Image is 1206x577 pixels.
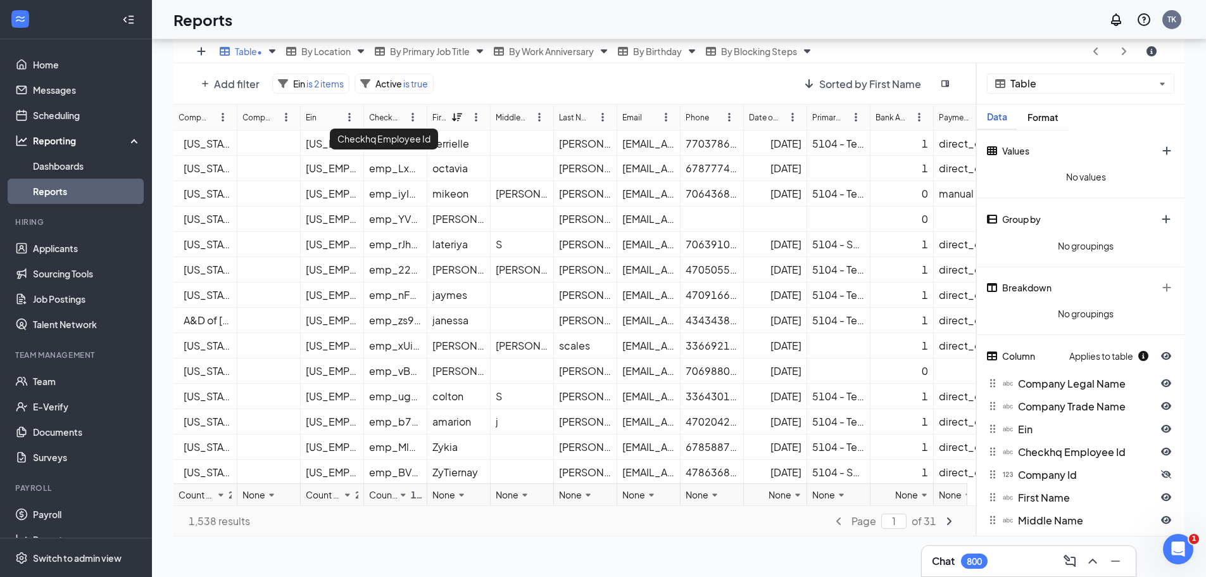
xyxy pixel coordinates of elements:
div: First Name [432,111,447,124]
div: [US_EMPLOYER_IDENTIFICATION_NUMBER] [306,466,358,479]
div: 6787774984 [686,162,738,175]
div: emp_xUi8rFeUSCVUVD3EPZth [369,339,422,352]
span: Count Distinct [179,489,216,500]
div: 1 [876,263,928,276]
div: [US_EMPLOYER_IDENTIFICATION_NUMBER] [306,314,358,327]
div: emp_MlN0jDJ22P4xI74jUqvu [369,440,422,453]
span: Ein [1018,422,1033,436]
div: [PERSON_NAME] [559,364,612,377]
button: eye-open icon [1153,510,1179,530]
a: Applicants [33,236,141,261]
div: ZyTiernay [432,466,485,479]
div: [EMAIL_ADDRESS][DOMAIN_NAME] [622,137,675,150]
svg: Notifications [1109,12,1124,27]
div: emp_22hKEMNSrHQrYado7RBv [369,263,422,276]
div: [EMAIL_ADDRESS][DOMAIN_NAME] [622,364,675,377]
div: [DATE] [749,238,801,251]
div: Views [173,40,1184,63]
a: Dashboards [33,153,141,179]
div: scales [559,339,612,352]
div: [EMAIL_ADDRESS][DOMAIN_NAME] [622,187,675,200]
button: Format [1017,105,1069,130]
div: Checkhq Employee Id [977,441,1153,462]
div: [PERSON_NAME] [559,390,612,403]
div: Hiring [15,217,139,227]
div: [US_STATE] Foods LLC [184,440,232,453]
button: plus icon [1154,277,1179,298]
div: S [496,390,548,403]
div: Email [622,111,642,124]
div: [EMAIL_ADDRESS][DOMAIN_NAME] [622,314,675,327]
svg: ChevronUp [1085,554,1100,569]
b: 2 [355,489,358,500]
span: By Birthday [633,46,682,57]
div: emp_Lx8LrOQJZWkbSm0tRy2d [369,162,422,175]
div: [US_EMPLOYER_IDENTIFICATION_NUMBER] [306,212,358,225]
svg: Collapse [122,13,135,26]
button: eye-open icon [1153,533,1179,553]
button: plus icon [1154,141,1179,161]
div: [US_STATE] Foods LLC [184,162,232,175]
div: lateriya [432,238,485,251]
div: 1 [876,288,928,301]
button: eye-open icon [1153,396,1179,416]
div: 1 [876,466,928,479]
div: octavia [432,162,485,175]
div: 6785887094 [686,440,738,453]
span: Values [1002,145,1029,156]
div: Middle Name [977,509,1153,531]
div: 5104 - Team Member [812,390,865,403]
div: [PERSON_NAME] [432,212,485,225]
a: Talent Network [33,312,141,337]
button: ellipsis-vertical icon [210,107,236,127]
div: 1 [876,440,928,453]
button: ellipsis-vertical icon [273,107,299,127]
div: [US_STATE] Foods LLC [184,187,232,200]
a: Surveys [33,445,141,470]
div: manual [939,187,991,200]
div: Last Name [559,111,589,124]
div: [US_EMPLOYER_IDENTIFICATION_NUMBER] [306,364,358,377]
div: 5104 - Team Member [812,440,865,453]
a: Payroll [33,502,141,527]
button: ChevronUp [1083,551,1103,571]
div: [EMAIL_ADDRESS][DOMAIN_NAME] [622,390,675,403]
div: jaymes [432,288,485,301]
div: emp_YV3pYEHzt39TxlTtMlhD [369,212,422,225]
div: Middle Name [496,111,525,124]
div: Phone [686,111,709,124]
div: [DATE] [749,440,801,453]
span: None [939,489,962,500]
div: Checkhq Employee Id [369,111,399,124]
div: [PERSON_NAME] [496,263,548,276]
div: [PERSON_NAME] [559,137,612,150]
div: [EMAIL_ADDRESS][DOMAIN_NAME] [622,288,675,301]
span: Active [375,78,402,89]
div: [EMAIL_ADDRESS][DOMAIN_NAME] [622,263,675,276]
div: [US_EMPLOYER_IDENTIFICATION_NUMBER] [306,339,358,352]
div: [PERSON_NAME] - DNU [559,187,612,200]
div: mikeon [432,187,485,200]
div: By Work Anniversary [491,40,615,63]
div: direct_deposit [939,390,991,403]
div: [US_STATE] Foods LLC [184,288,232,301]
button: sidebar-flip icon [934,73,957,94]
div: Zykia [432,440,485,453]
div: 1 [876,137,928,150]
b: 2 [229,489,232,500]
div: [DATE] [749,466,801,479]
span: Group by [1002,213,1041,225]
div: 7064368729 [686,187,738,200]
div: amarion [432,415,485,428]
div: Company Id [977,464,1153,485]
div: [US_EMPLOYER_IDENTIFICATION_NUMBER] [306,162,358,175]
div: 5104 - Team Member [812,187,865,200]
div: emp_zs9YbrPm2jLRIZeGw2UU [369,314,422,327]
div: emp_BVEi9dpAT1wXJ8LylsLQ [369,466,422,479]
a: Team [33,369,141,394]
svg: Analysis [15,134,28,147]
h1: Reports [173,9,232,30]
a: Job Postings [33,286,141,312]
svg: ComposeMessage [1062,554,1077,569]
div: [PERSON_NAME] [559,212,612,225]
